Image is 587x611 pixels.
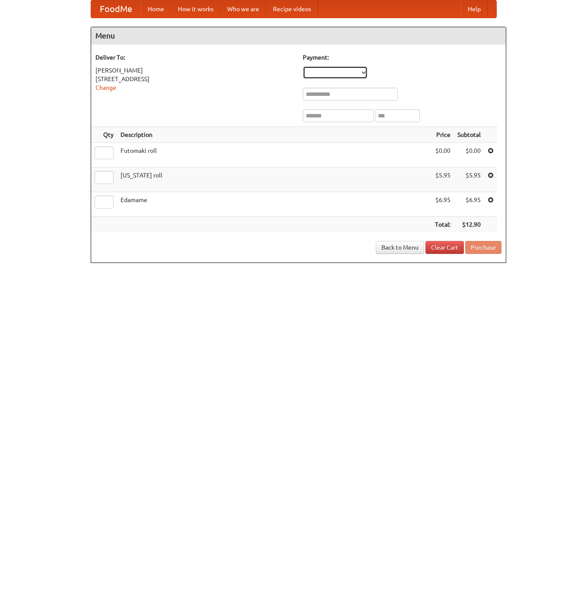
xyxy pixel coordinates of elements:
td: Futomaki roll [117,143,432,168]
th: Total: [432,217,454,233]
button: Purchase [465,241,501,254]
td: $0.00 [454,143,484,168]
th: $12.90 [454,217,484,233]
a: Recipe videos [266,0,318,18]
h5: Payment: [303,53,501,62]
th: Price [432,127,454,143]
a: Clear Cart [425,241,464,254]
td: $6.95 [432,192,454,217]
a: Help [461,0,488,18]
a: FoodMe [91,0,141,18]
div: [STREET_ADDRESS] [95,75,294,83]
a: Who we are [220,0,266,18]
th: Qty [91,127,117,143]
a: Change [95,84,116,91]
td: $6.95 [454,192,484,217]
th: Description [117,127,432,143]
h5: Deliver To: [95,53,294,62]
div: [PERSON_NAME] [95,66,294,75]
td: $5.95 [432,168,454,192]
td: $5.95 [454,168,484,192]
a: How it works [171,0,220,18]
a: Back to Menu [376,241,424,254]
a: Home [141,0,171,18]
td: [US_STATE] roll [117,168,432,192]
th: Subtotal [454,127,484,143]
td: Edamame [117,192,432,217]
td: $0.00 [432,143,454,168]
h4: Menu [91,27,506,44]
